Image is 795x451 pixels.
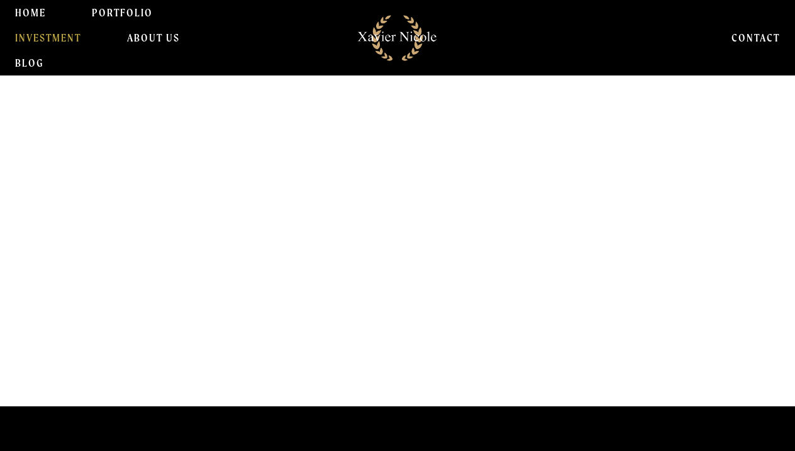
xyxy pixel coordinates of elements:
a: BLOG [15,50,43,75]
h1: Why Settle For ORDINARY ? [11,240,718,289]
img: Michigan Wedding Videographers | Detroit Cinematic Wedding Films By Xavier Nicole [350,8,444,68]
a: CONTACT [731,25,780,50]
a: About Us [127,25,180,50]
a: INVESTMENT [15,25,81,50]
